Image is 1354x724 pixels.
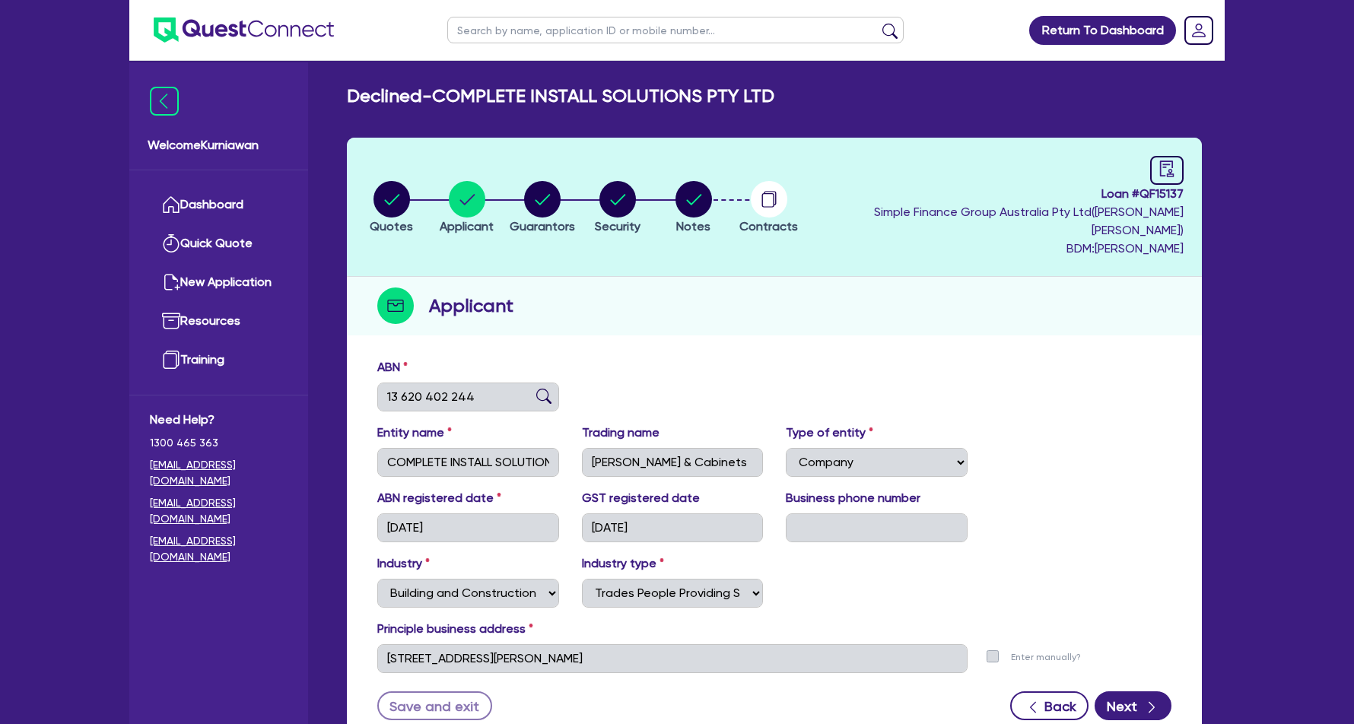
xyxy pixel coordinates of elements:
label: GST registered date [582,489,700,507]
img: quick-quote [162,234,180,252]
button: Next [1095,691,1171,720]
a: Quick Quote [150,224,288,263]
h2: Declined - COMPLETE INSTALL SOLUTIONS PTY LTD [347,85,774,107]
span: Guarantors [510,219,575,233]
input: DD / MM / YYYY [582,513,764,542]
span: audit [1159,160,1175,177]
h2: Applicant [429,292,513,319]
img: new-application [162,273,180,291]
label: Industry [377,554,430,573]
label: Principle business address [377,620,533,638]
label: ABN registered date [377,489,501,507]
img: icon-menu-close [150,87,179,116]
span: Need Help? [150,411,288,429]
a: Resources [150,302,288,341]
a: [EMAIL_ADDRESS][DOMAIN_NAME] [150,533,288,565]
span: Contracts [739,219,798,233]
a: [EMAIL_ADDRESS][DOMAIN_NAME] [150,457,288,489]
span: Loan # QF15137 [810,185,1184,203]
span: Applicant [440,219,494,233]
button: Save and exit [377,691,492,720]
img: abn-lookup icon [536,389,551,404]
a: Dropdown toggle [1179,11,1219,50]
button: Security [594,180,641,237]
span: Notes [676,219,710,233]
span: BDM: [PERSON_NAME] [810,240,1184,258]
a: audit [1150,156,1184,185]
button: Guarantors [509,180,576,237]
button: Back [1010,691,1089,720]
img: step-icon [377,287,414,324]
img: quest-connect-logo-blue [154,17,334,43]
a: Dashboard [150,186,288,224]
label: Business phone number [786,489,920,507]
button: Quotes [369,180,414,237]
span: Simple Finance Group Australia Pty Ltd ( [PERSON_NAME] [PERSON_NAME] ) [874,205,1184,237]
label: ABN [377,358,408,376]
label: Trading name [582,424,660,442]
a: Return To Dashboard [1029,16,1176,45]
span: Welcome Kurniawan [148,136,290,154]
label: Industry type [582,554,664,573]
a: [EMAIL_ADDRESS][DOMAIN_NAME] [150,495,288,527]
label: Entity name [377,424,452,442]
span: Security [595,219,640,233]
label: Enter manually? [1011,650,1081,665]
img: training [162,351,180,369]
button: Applicant [439,180,494,237]
a: New Application [150,263,288,302]
img: resources [162,312,180,330]
label: Type of entity [786,424,873,442]
button: Notes [675,180,713,237]
span: Quotes [370,219,413,233]
a: Training [150,341,288,379]
input: DD / MM / YYYY [377,513,559,542]
input: Search by name, application ID or mobile number... [447,17,904,43]
span: 1300 465 363 [150,435,288,451]
button: Contracts [739,180,799,237]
